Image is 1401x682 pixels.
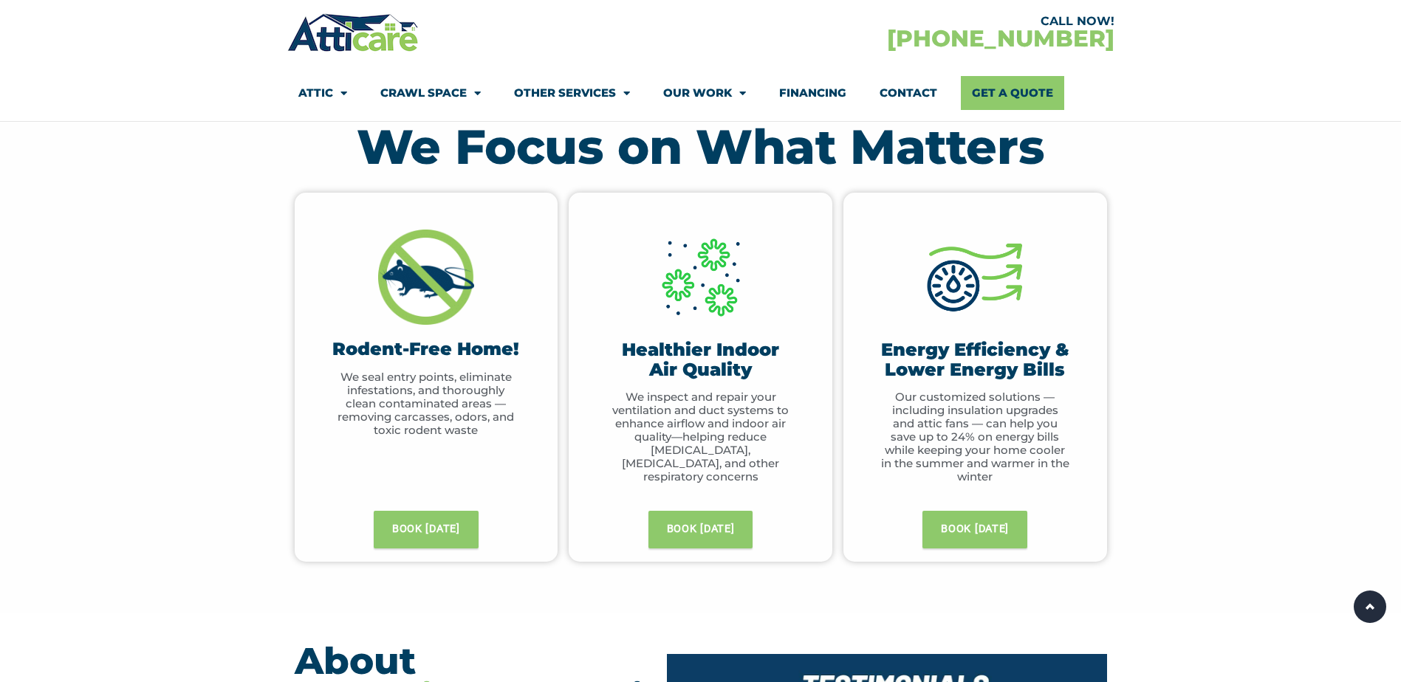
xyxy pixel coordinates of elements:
[779,76,846,110] a: Financing
[880,340,1070,379] h3: Energy Efficiency & Lower Energy Bills
[380,76,481,110] a: Crawl Space
[514,76,630,110] a: Other Services
[606,390,795,483] p: We inspect and repair your ventilation and duct systems to enhance airflow and indoor air quality...
[332,371,521,437] p: We seal entry points, eliminate infestations, and thoroughly clean contaminated areas — removing ...
[922,511,1027,548] a: BOOK [DATE]
[295,123,1107,170] h2: We Focus on What Matters
[648,511,753,548] a: BOOK [DATE]
[961,76,1064,110] a: Get A Quote
[663,76,746,110] a: Our Work
[880,76,937,110] a: Contact
[941,519,1009,540] span: BOOK [DATE]
[880,390,1070,483] p: Our customized solutions — including insulation upgrades and attic fans — can help you save up to...
[701,15,1114,27] div: CALL NOW!
[298,76,347,110] a: Attic
[606,340,795,379] h3: Healthier Indoor Air Quality
[392,519,460,540] span: BOOK [DATE]
[667,519,735,540] span: BOOK [DATE]
[332,340,521,359] h3: Rodent-Free Home!
[374,511,479,548] a: BOOK [DATE]
[298,76,1103,110] nav: Menu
